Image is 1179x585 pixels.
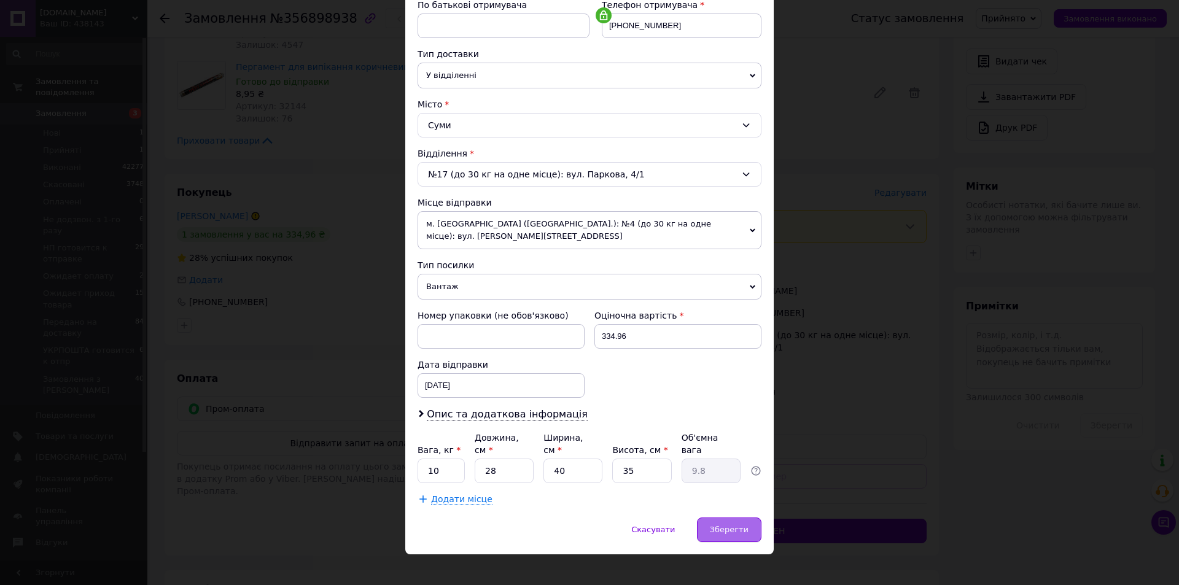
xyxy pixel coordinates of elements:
[631,525,675,534] span: Скасувати
[418,309,585,322] div: Номер упаковки (не обов'язково)
[418,98,761,110] div: Місто
[418,274,761,300] span: Вантаж
[431,494,492,505] span: Додати місце
[418,358,585,371] div: Дата відправки
[427,408,588,420] span: Опис та додаткова інформація
[418,147,761,160] div: Відділення
[418,63,761,88] span: У відділенні
[418,260,474,270] span: Тип посилки
[543,433,583,455] label: Ширина, см
[475,433,519,455] label: Довжина, см
[682,432,741,456] div: Об'ємна вага
[418,113,761,138] div: Суми
[418,49,479,59] span: Тип доставки
[418,198,492,207] span: Місце відправки
[418,445,461,455] label: Вага, кг
[710,525,749,534] span: Зберегти
[418,162,761,187] div: №17 (до 30 кг на одне місце): вул. Паркова, 4/1
[418,211,761,249] span: м. [GEOGRAPHIC_DATA] ([GEOGRAPHIC_DATA].): №4 (до 30 кг на одне місце): вул. [PERSON_NAME][STREET...
[602,14,761,38] input: +380
[594,309,761,322] div: Оціночна вартість
[612,445,667,455] label: Висота, см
